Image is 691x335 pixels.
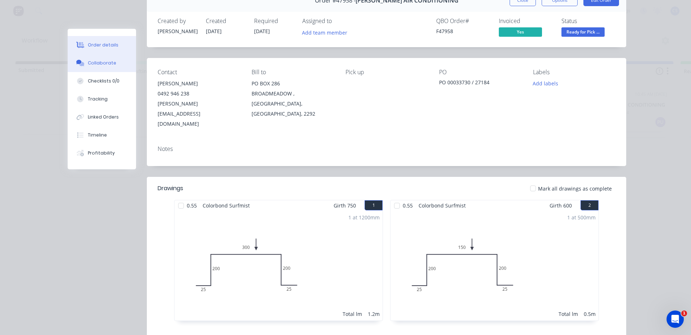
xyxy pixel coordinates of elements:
div: Profitability [88,150,115,156]
div: PO BOX 286BROADMEADOW , [GEOGRAPHIC_DATA], [GEOGRAPHIC_DATA], 2292 [252,79,334,119]
div: Total lm [343,310,362,318]
span: [DATE] [254,28,270,35]
span: Colorbond Surfmist [416,200,469,211]
div: 025200300200251 at 1200mmTotal lm1.2m [175,211,383,321]
div: Total lm [559,310,578,318]
button: Profitability [68,144,136,162]
button: Checklists 0/0 [68,72,136,90]
div: Linked Orders [88,114,119,120]
div: [PERSON_NAME]0492 946 238[PERSON_NAME][EMAIL_ADDRESS][DOMAIN_NAME] [158,79,240,129]
span: Yes [499,27,542,36]
div: Assigned to [302,18,374,24]
div: PO 00033730 / 27184 [439,79,521,89]
div: F47958 [436,27,490,35]
span: 0.55 [184,200,200,211]
span: [DATE] [206,28,222,35]
button: Collaborate [68,54,136,72]
span: 0.55 [400,200,416,211]
div: BROADMEADOW , [GEOGRAPHIC_DATA], [GEOGRAPHIC_DATA], 2292 [252,89,334,119]
div: Timeline [88,132,107,138]
span: Girth 600 [550,200,572,211]
div: 1 at 500mm [567,214,596,221]
div: Invoiced [499,18,553,24]
span: Ready for Pick ... [561,27,605,36]
div: Bill to [252,69,334,76]
button: Add labels [529,79,562,88]
div: Collaborate [88,60,116,66]
div: Checklists 0/0 [88,78,119,84]
div: Required [254,18,294,24]
button: Tracking [68,90,136,108]
div: [PERSON_NAME] [158,27,197,35]
div: 0.5m [584,310,596,318]
span: Girth 750 [334,200,356,211]
span: Mark all drawings as complete [538,185,612,192]
div: 0492 946 238 [158,89,240,99]
div: 1.2m [368,310,380,318]
button: Add team member [302,27,351,37]
button: Add team member [298,27,351,37]
div: QBO Order # [436,18,490,24]
div: PO BOX 286 [252,79,334,89]
div: [PERSON_NAME] [158,79,240,89]
div: Created [206,18,245,24]
div: Created by [158,18,197,24]
span: Colorbond Surfmist [200,200,253,211]
div: Contact [158,69,240,76]
div: Pick up [345,69,428,76]
button: 1 [365,200,383,210]
div: 1 at 1200mm [348,214,380,221]
div: Labels [533,69,615,76]
iframe: Intercom live chat [667,311,684,328]
button: Timeline [68,126,136,144]
div: [PERSON_NAME][EMAIL_ADDRESS][DOMAIN_NAME] [158,99,240,129]
div: Tracking [88,96,108,102]
button: Order details [68,36,136,54]
button: Linked Orders [68,108,136,126]
div: 025200150200251 at 500mmTotal lm0.5m [390,211,599,321]
div: Status [561,18,615,24]
div: Order details [88,42,118,48]
div: Drawings [158,184,183,193]
span: 1 [681,311,687,316]
button: Ready for Pick ... [561,27,605,38]
div: PO [439,69,521,76]
div: Notes [158,146,615,152]
button: 2 [581,200,599,210]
